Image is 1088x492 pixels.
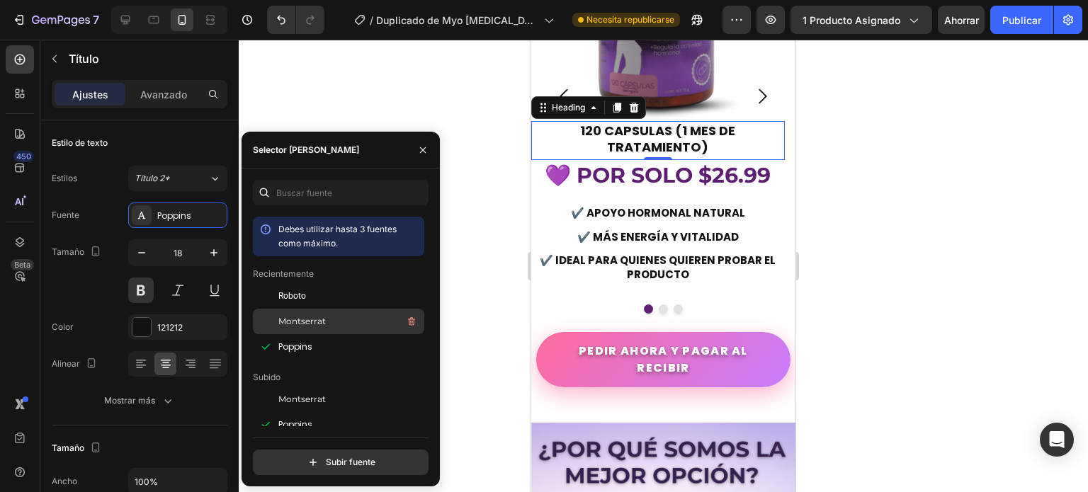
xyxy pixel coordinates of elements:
font: Montserrat [278,394,326,404]
font: Tamaño [52,442,84,453]
font: Ajustes [72,88,108,101]
button: 1 producto asignado [790,6,932,34]
font: Beta [14,260,30,270]
button: Título 2* [128,166,227,191]
button: Publicar [990,6,1053,34]
font: Título [69,52,99,66]
font: / [370,14,373,26]
p: Título [69,50,222,67]
button: 7 [6,6,106,34]
input: Buscar fuente [253,180,429,205]
button: Subir fuente [253,450,429,475]
font: Mostrar más [104,395,155,406]
font: Subido [253,372,280,382]
iframe: Área de diseño [531,40,795,492]
font: 121212 [157,322,183,333]
font: Alinear [52,358,80,369]
font: Poppins [278,341,312,353]
font: Recientemente [253,268,314,279]
font: Debes utilizar hasta 3 fuentes como máximo. [278,224,397,248]
font: Avanzado [140,88,187,101]
font: Poppins [278,418,312,430]
font: Publicar [1002,14,1041,26]
font: 1 producto asignado [803,14,900,26]
font: 450 [16,151,31,161]
font: Ancho [52,476,77,486]
font: Selector [PERSON_NAME] [253,144,359,155]
font: Montserrat [278,316,326,326]
font: Fuente [52,210,79,220]
font: Ahorrar [944,14,979,26]
font: Duplicado de Myo [MEDICAL_DATA] y D-Chiro [MEDICAL_DATA] [376,14,537,41]
font: Estilo de texto [52,137,108,148]
div: Abrir Intercom Messenger [1040,423,1074,457]
button: Mostrar más [52,388,227,413]
button: Ahorrar [938,6,985,34]
font: Necesita republicarse [586,14,674,25]
font: Color [52,321,74,332]
font: Roboto [278,291,306,301]
font: 7 [93,13,99,27]
font: Poppins [157,210,191,222]
font: Estilos [52,173,77,183]
font: Título 2* [135,173,170,183]
div: Deshacer/Rehacer [267,6,324,34]
font: Tamaño [52,246,84,257]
